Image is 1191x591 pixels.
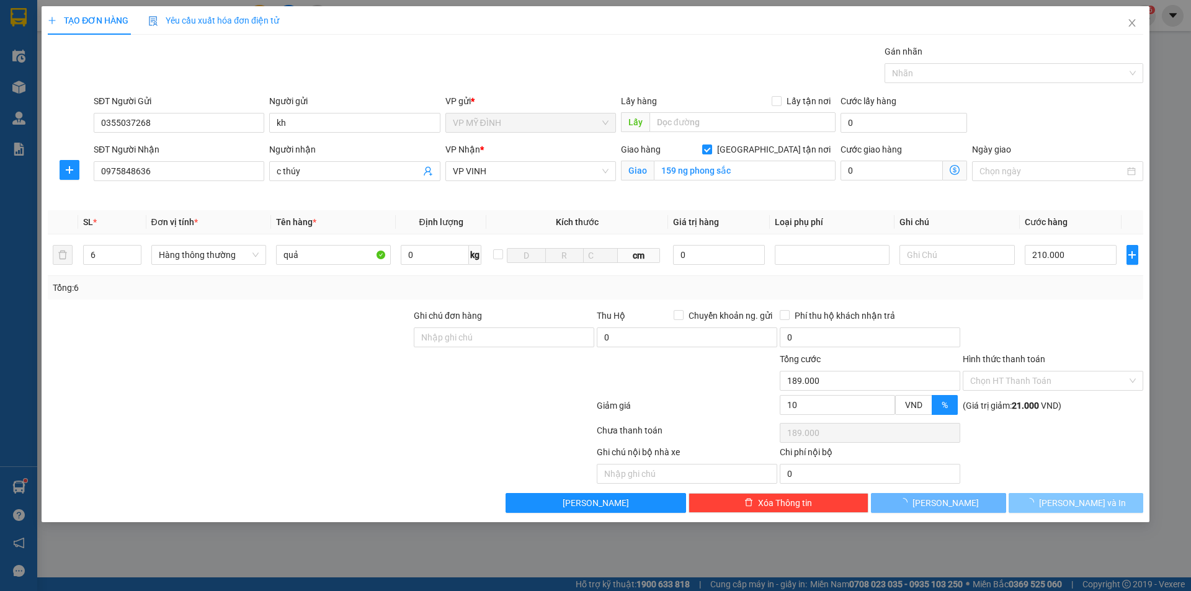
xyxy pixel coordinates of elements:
span: user-add [423,166,433,176]
span: [PERSON_NAME] và In [1039,496,1126,510]
input: Ghi Chú [899,245,1014,265]
input: 0 [673,245,765,265]
span: dollar-circle [950,165,960,175]
div: Tổng: 6 [53,281,460,295]
div: VP gửi [445,94,616,108]
span: Cước hàng [1025,217,1068,227]
span: Phí thu hộ khách nhận trả [790,309,900,322]
span: SL [83,217,93,227]
span: loading [899,498,912,507]
div: Ghi chú nội bộ nhà xe [597,445,777,464]
span: Tên hàng [276,217,316,227]
span: kg [469,245,481,265]
input: R [545,248,584,263]
span: Định lượng [419,217,463,227]
span: [GEOGRAPHIC_DATA], [GEOGRAPHIC_DATA] ↔ [GEOGRAPHIC_DATA] [15,53,107,95]
span: VND [905,400,922,410]
span: VP MỸ ĐÌNH [453,113,609,132]
span: Yêu cầu xuất hóa đơn điện tử [148,16,279,25]
span: plus [1127,250,1138,260]
strong: CHUYỂN PHÁT NHANH AN PHÚ QUÝ [16,10,105,50]
span: Kích thước [556,217,599,227]
input: Ghi chú đơn hàng [414,327,594,347]
span: cm [618,248,660,263]
button: Close [1115,6,1149,41]
span: plus [60,165,79,175]
input: Ngày giao [979,164,1124,178]
label: Gán nhãn [885,47,922,56]
div: Người gửi [269,94,440,108]
img: logo [6,67,13,128]
img: icon [148,16,158,26]
span: Lấy [621,112,649,132]
span: [GEOGRAPHIC_DATA] tận nơi [712,143,836,156]
span: Hàng thông thường [159,246,259,264]
input: Cước lấy hàng [841,113,967,133]
input: Dọc đường [649,112,836,132]
th: Ghi chú [894,210,1019,234]
label: Ngày giao [972,144,1011,154]
span: VP Nhận [445,144,480,154]
label: Ghi chú đơn hàng [414,311,482,321]
span: Xóa Thông tin [758,496,812,510]
label: Cước giao hàng [841,144,902,154]
span: Tổng cước [780,354,821,364]
th: Loại phụ phí [770,210,894,234]
span: Đơn vị tính [151,217,198,227]
div: SĐT Người Gửi [94,94,264,108]
span: 21.000 [1012,401,1039,411]
button: [PERSON_NAME] [506,493,686,513]
input: D [507,248,545,263]
span: [PERSON_NAME] [912,496,979,510]
span: Lấy tận nơi [782,94,836,108]
div: Giảm giá [595,399,778,420]
button: delete [53,245,73,265]
span: Giao [621,161,654,180]
button: deleteXóa Thông tin [689,493,869,513]
span: Lấy hàng [621,96,657,106]
span: close [1127,18,1137,28]
span: (Giá trị giảm: VND ) [963,401,1061,411]
span: [PERSON_NAME] [563,496,629,510]
button: plus [60,160,79,180]
div: Chi phí nội bộ [780,445,960,464]
input: Nhập ghi chú [597,464,777,484]
span: Chuyển khoản ng. gửi [684,309,777,322]
span: TẠO ĐƠN HÀNG [48,16,128,25]
button: [PERSON_NAME] và In [1009,493,1143,513]
label: Hình thức thanh toán [963,354,1045,364]
div: Chưa thanh toán [595,424,778,445]
span: plus [48,16,56,25]
button: plus [1126,245,1138,265]
input: Giao tận nơi [654,161,836,180]
div: SĐT Người Nhận [94,143,264,156]
span: delete [744,498,753,508]
span: VP VINH [453,162,609,180]
span: Giao hàng [621,144,661,154]
input: C [583,248,618,263]
span: Giá trị hàng [673,217,719,227]
span: % [942,400,948,410]
span: Thu Hộ [597,311,625,321]
button: [PERSON_NAME] [871,493,1006,513]
input: VD: Bàn, Ghế [276,245,391,265]
span: loading [1025,498,1039,507]
input: Cước giao hàng [841,161,943,180]
div: Người nhận [269,143,440,156]
label: Cước lấy hàng [841,96,896,106]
